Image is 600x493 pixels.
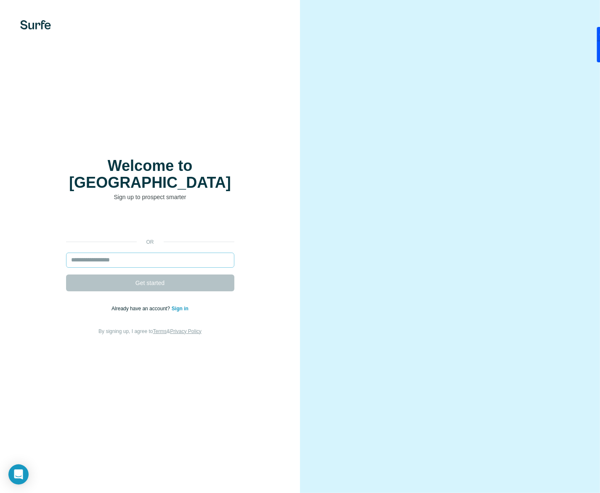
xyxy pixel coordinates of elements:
a: Sign in [172,306,188,312]
p: Sign up to prospect smarter [66,193,234,201]
img: Surfe's logo [20,20,51,29]
span: By signing up, I agree to & [98,328,202,334]
h1: Welcome to [GEOGRAPHIC_DATA] [66,157,234,191]
iframe: Sign in with Google Button [62,214,239,232]
a: Privacy Policy [170,328,202,334]
p: or [137,238,164,246]
a: Terms [153,328,167,334]
iframe: Sign in with Google Dialog [427,8,592,94]
span: Already have an account? [112,306,172,312]
div: Open Intercom Messenger [8,464,29,485]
